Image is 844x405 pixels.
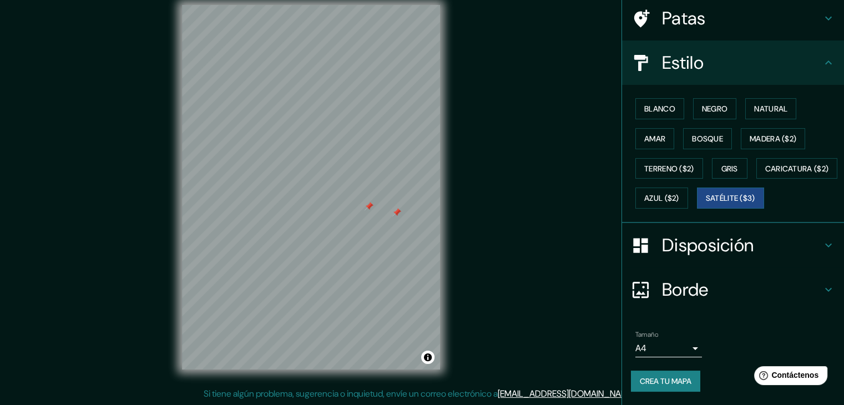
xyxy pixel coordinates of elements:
font: Natural [754,104,787,114]
button: Azul ($2) [635,188,688,209]
button: Satélite ($3) [697,188,764,209]
button: Bosque [683,128,732,149]
button: Activar o desactivar atribución [421,351,434,364]
font: Amar [644,134,665,144]
font: Azul ($2) [644,194,679,204]
button: Negro [693,98,737,119]
font: Negro [702,104,728,114]
button: Crea tu mapa [631,371,700,392]
font: Disposición [662,234,754,257]
font: Caricatura ($2) [765,164,829,174]
font: Estilo [662,51,704,74]
button: Terreno ($2) [635,158,703,179]
a: [EMAIL_ADDRESS][DOMAIN_NAME] [498,388,635,399]
font: Borde [662,278,709,301]
font: Tamaño [635,330,658,339]
button: Amar [635,128,674,149]
font: Madera ($2) [750,134,796,144]
font: A4 [635,342,646,354]
font: Terreno ($2) [644,164,694,174]
button: Natural [745,98,796,119]
div: A4 [635,340,702,357]
canvas: Mapa [182,5,440,369]
font: Crea tu mapa [640,376,691,386]
div: Estilo [622,40,844,85]
font: Blanco [644,104,675,114]
font: Si tiene algún problema, sugerencia o inquietud, envíe un correo electrónico a [204,388,498,399]
div: Borde [622,267,844,312]
div: Disposición [622,223,844,267]
font: Satélite ($3) [706,194,755,204]
button: Madera ($2) [741,128,805,149]
button: Blanco [635,98,684,119]
button: Gris [712,158,747,179]
font: Gris [721,164,738,174]
iframe: Lanzador de widgets de ayuda [745,362,832,393]
font: Patas [662,7,706,30]
button: Caricatura ($2) [756,158,838,179]
font: Bosque [692,134,723,144]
